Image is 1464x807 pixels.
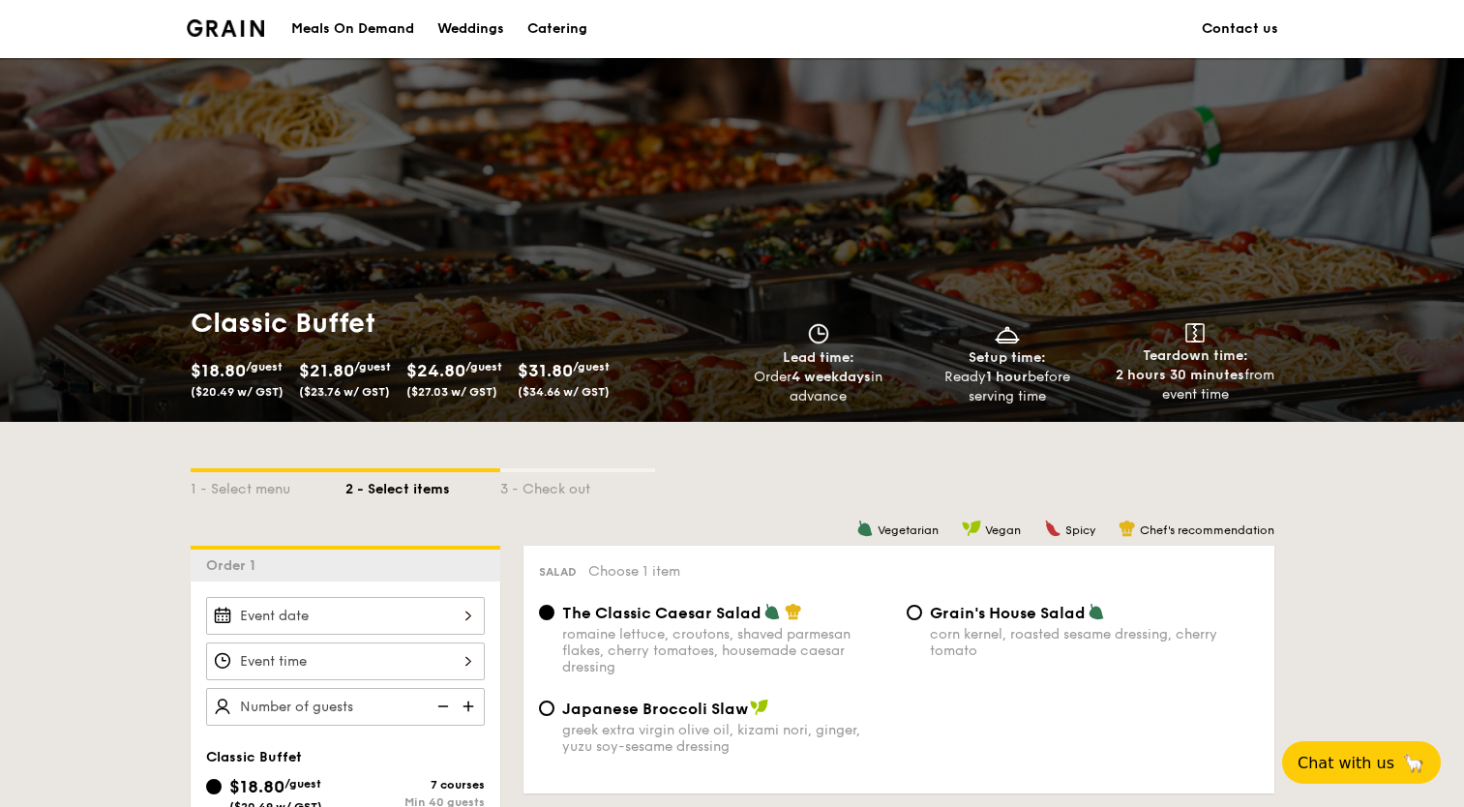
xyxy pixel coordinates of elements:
input: Japanese Broccoli Slawgreek extra virgin olive oil, kizami nori, ginger, yuzu soy-sesame dressing [539,701,554,716]
span: ($27.03 w/ GST) [406,385,497,399]
input: $18.80/guest($20.49 w/ GST)7 coursesMin 40 guests [206,779,222,794]
span: Lead time: [783,349,854,366]
img: icon-reduce.1d2dbef1.svg [427,688,456,725]
div: 7 courses [345,778,485,792]
img: icon-spicy.37a8142b.svg [1044,520,1061,537]
span: /guest [246,360,283,374]
span: Order 1 [206,557,263,574]
input: The Classic Caesar Saladromaine lettuce, croutons, shaved parmesan flakes, cherry tomatoes, house... [539,605,554,620]
img: icon-vegetarian.fe4039eb.svg [763,603,781,620]
button: Chat with us🦙 [1282,741,1441,784]
div: 2 - Select items [345,472,500,499]
span: $31.80 [518,360,573,381]
img: icon-clock.2db775ea.svg [804,323,833,344]
span: ($34.66 w/ GST) [518,385,610,399]
span: Setup time: [969,349,1046,366]
span: /guest [465,360,502,374]
img: icon-vegetarian.fe4039eb.svg [856,520,874,537]
img: icon-teardown.65201eee.svg [1185,323,1205,343]
span: Grain's House Salad [930,604,1086,622]
span: /guest [354,360,391,374]
strong: 2 hours 30 minutes [1116,367,1244,383]
img: Grain [187,19,265,37]
input: Grain's House Saladcorn kernel, roasted sesame dressing, cherry tomato [907,605,922,620]
span: Chat with us [1298,754,1394,772]
img: icon-dish.430c3a2e.svg [993,323,1022,344]
span: 🦙 [1402,752,1425,774]
span: Salad [539,565,577,579]
span: Vegan [985,523,1021,537]
div: corn kernel, roasted sesame dressing, cherry tomato [930,626,1259,659]
span: The Classic Caesar Salad [562,604,762,622]
span: Choose 1 item [588,563,680,580]
div: romaine lettuce, croutons, shaved parmesan flakes, cherry tomatoes, housemade caesar dressing [562,626,891,675]
div: Ready before serving time [920,368,1093,406]
a: Logotype [187,19,265,37]
h1: Classic Buffet [191,306,725,341]
span: $18.80 [191,360,246,381]
input: Event date [206,597,485,635]
span: ($23.76 w/ GST) [299,385,390,399]
div: 1 - Select menu [191,472,345,499]
input: Event time [206,643,485,680]
div: greek extra virgin olive oil, kizami nori, ginger, yuzu soy-sesame dressing [562,722,891,755]
span: Chef's recommendation [1140,523,1274,537]
span: Teardown time: [1143,347,1248,364]
strong: 1 hour [986,369,1028,385]
input: Number of guests [206,688,485,726]
div: Order in advance [732,368,906,406]
span: $24.80 [406,360,465,381]
div: 3 - Check out [500,472,655,499]
img: icon-vegan.f8ff3823.svg [962,520,981,537]
img: icon-chef-hat.a58ddaea.svg [785,603,802,620]
span: Classic Buffet [206,749,302,765]
span: ($20.49 w/ GST) [191,385,284,399]
span: /guest [573,360,610,374]
span: $18.80 [229,776,284,797]
img: icon-chef-hat.a58ddaea.svg [1119,520,1136,537]
span: $21.80 [299,360,354,381]
strong: 4 weekdays [792,369,871,385]
span: Vegetarian [878,523,939,537]
div: from event time [1109,366,1282,404]
span: /guest [284,777,321,791]
img: icon-add.58712e84.svg [456,688,485,725]
img: icon-vegetarian.fe4039eb.svg [1088,603,1105,620]
span: Japanese Broccoli Slaw [562,700,748,718]
span: Spicy [1065,523,1095,537]
img: icon-vegan.f8ff3823.svg [750,699,769,716]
